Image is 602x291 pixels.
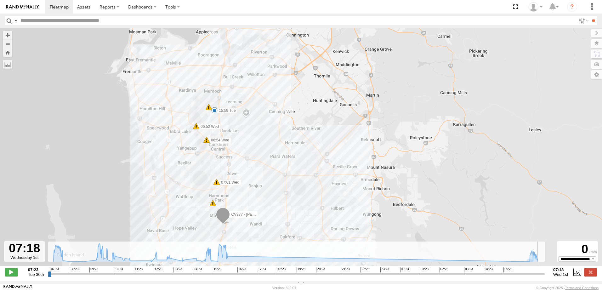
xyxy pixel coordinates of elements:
span: 20:23 [316,267,325,272]
span: 21:23 [341,267,350,272]
div: © Copyright 2025 - [536,286,599,290]
div: 5 [210,200,216,206]
span: 13:23 [173,267,182,272]
span: 01:23 [420,267,429,272]
span: 07:23 [50,267,59,272]
span: CV377 - [PERSON_NAME] [231,213,277,217]
label: Search Filter Options [576,16,590,25]
label: Search Query [13,16,18,25]
span: 11:23 [134,267,143,272]
div: Version: 309.01 [272,286,296,290]
label: 06:54 Wed [207,137,231,143]
span: 02:23 [440,267,448,272]
label: Play/Stop [5,268,18,276]
span: 00:23 [400,267,409,272]
button: Zoom Home [3,48,12,57]
label: 07:01 Wed [217,180,241,185]
span: 09:23 [89,267,98,272]
label: Map Settings [591,70,602,79]
i: ? [567,2,577,12]
strong: 07:18 [553,267,568,272]
span: 22:23 [361,267,369,272]
a: Visit our Website [3,285,32,291]
span: 19:23 [297,267,305,272]
span: 18:23 [277,267,286,272]
label: Close [584,268,597,276]
span: 04:23 [484,267,493,272]
a: Terms and Conditions [565,286,599,290]
label: 15:59 Tue [214,108,237,113]
img: rand-logo.svg [6,5,39,9]
span: 14:23 [193,267,202,272]
div: 0 [558,242,597,256]
span: 03:23 [464,267,473,272]
div: 14 [206,104,212,110]
div: Sean Cosgriff [526,2,545,12]
span: Wed 1st Oct 2025 [553,272,568,277]
span: 10:23 [114,267,123,272]
span: 23:23 [380,267,389,272]
strong: 07:23 [28,267,44,272]
button: Zoom out [3,39,12,48]
span: 05:23 [503,267,512,272]
span: Tue 30th Sep 2025 [28,272,44,277]
span: 12:23 [154,267,162,272]
label: Measure [3,60,12,69]
span: 15:23 [213,267,222,272]
button: Zoom in [3,31,12,39]
span: 08:23 [70,267,79,272]
span: 17:23 [257,267,266,272]
span: 16:23 [237,267,246,272]
label: 06:52 Wed [196,124,221,129]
